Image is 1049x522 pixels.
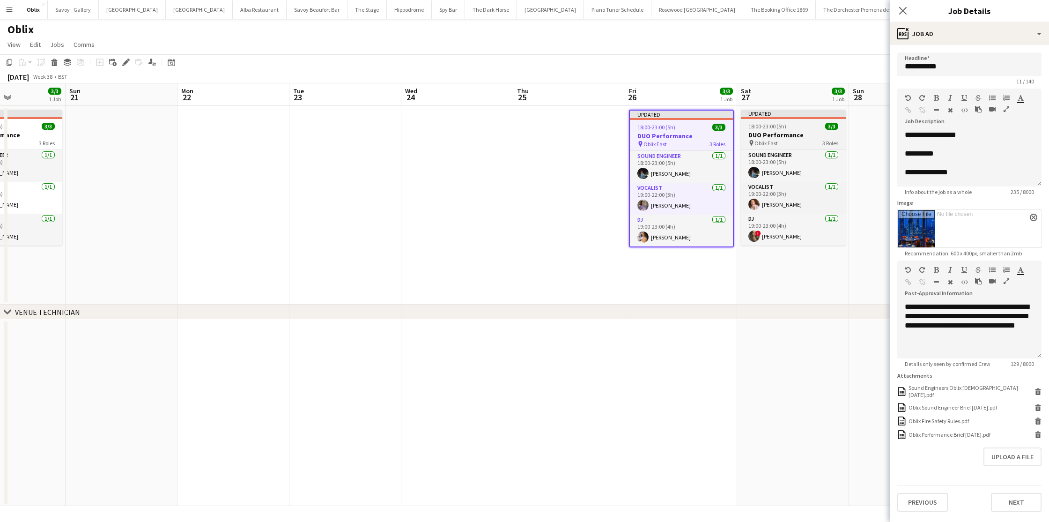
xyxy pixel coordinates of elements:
button: Fullscreen [1003,105,1010,113]
button: The Booking Office 1869 [743,0,816,19]
app-card-role: DJ1/119:00-23:00 (4h)[PERSON_NAME] [630,215,733,246]
span: Comms [74,40,95,49]
button: Text Color [1017,266,1024,274]
span: 3/3 [825,123,838,130]
button: Italic [947,94,953,102]
button: Clear Formatting [947,278,953,286]
button: Rosewood [GEOGRAPHIC_DATA] [651,0,743,19]
span: 235 / 8000 [1003,188,1042,195]
span: 3/3 [42,123,55,130]
span: 11 / 140 [1009,78,1042,85]
button: Unordered List [989,94,996,102]
div: Updated [630,111,733,118]
span: 28 [851,92,864,103]
div: 1 Job [49,96,61,103]
app-card-role: Vocalist1/119:00-22:00 (3h)[PERSON_NAME] [741,182,846,214]
button: Ordered List [1003,94,1010,102]
span: 25 [516,92,529,103]
button: Strikethrough [975,94,982,102]
a: Jobs [46,38,68,51]
span: 3/3 [712,124,725,131]
div: VENUE TECHNICIAN [15,307,80,317]
button: Redo [919,94,925,102]
h3: Job Details [890,5,1049,17]
span: Wed [405,87,417,95]
span: 129 / 8000 [1003,360,1042,367]
button: [GEOGRAPHIC_DATA] [166,0,233,19]
button: Savoy - Gallery [48,0,99,19]
div: BST [58,73,67,80]
button: Paste as plain text [975,105,982,113]
span: 18:00-23:00 (5h) [637,124,675,131]
div: Job Ad [890,22,1049,45]
app-card-role: Sound Engineer1/118:00-23:00 (5h)[PERSON_NAME] [630,151,733,183]
a: Comms [70,38,98,51]
div: [DATE] [7,72,29,82]
button: [GEOGRAPHIC_DATA] [99,0,166,19]
button: Oblix [19,0,48,19]
button: Italic [947,266,953,274]
button: Underline [961,266,968,274]
span: 21 [68,92,81,103]
button: Bold [933,266,939,274]
button: Undo [905,266,911,274]
span: Tue [293,87,304,95]
span: Info about the job as a whole [897,188,979,195]
button: Redo [919,266,925,274]
button: Alba Restaurant [233,0,287,19]
button: HTML Code [961,106,968,114]
app-job-card: Updated18:00-23:00 (5h)3/3DUO Performance Oblix East3 RolesSound Engineer1/118:00-23:00 (5h)[PERS... [741,110,846,246]
span: 18:00-23:00 (5h) [748,123,786,130]
span: 3 Roles [39,140,55,147]
span: Details only seen by confirmed Crew [897,360,998,367]
button: Horizontal Line [933,106,939,114]
button: Strikethrough [975,266,982,274]
span: 26 [628,92,636,103]
button: Hippodrome [387,0,432,19]
app-job-card: Updated18:00-23:00 (5h)3/3DUO Performance Oblix East3 RolesSound Engineer1/118:00-23:00 (5h)[PERS... [629,110,734,247]
button: Insert video [989,277,996,285]
button: Bold [933,94,939,102]
button: The Dorchester Promenade [816,0,897,19]
span: 3/3 [720,88,733,95]
span: 3 Roles [709,141,725,148]
div: Oblix Sound Engineer Brief May 25.pdf [909,404,997,411]
span: Oblix East [643,141,667,148]
button: Paste as plain text [975,277,982,285]
span: Week 38 [31,73,54,80]
label: Attachments [897,372,932,379]
button: Undo [905,94,911,102]
span: 23 [292,92,304,103]
app-card-role: DJ1/119:00-23:00 (4h)![PERSON_NAME] [741,214,846,246]
button: Fullscreen [1003,277,1010,285]
button: Unordered List [989,266,996,274]
a: Edit [26,38,44,51]
div: Oblix Fire Safety Rules.pdf [909,418,969,425]
div: 1 Job [832,96,844,103]
a: View [4,38,24,51]
span: 3/3 [832,88,845,95]
h3: DUO Performance [741,131,846,139]
button: Insert video [989,105,996,113]
button: HTML Code [961,278,968,286]
app-card-role: Vocalist1/119:00-22:00 (3h)[PERSON_NAME] [630,183,733,215]
button: The Stage [347,0,387,19]
span: Edit [30,40,41,49]
span: 24 [404,92,417,103]
span: 27 [739,92,751,103]
span: Thu [517,87,529,95]
span: 3/3 [48,88,61,95]
span: 22 [180,92,193,103]
div: Sound Engineers Oblix Bible May 25.pdf [909,384,1032,398]
span: Sun [69,87,81,95]
span: 3 Roles [822,140,838,147]
span: Recommendation: 600 x 400px, smaller than 2mb [897,250,1029,257]
button: Upload a file [983,447,1042,466]
button: The Dark Horse [465,0,517,19]
button: [GEOGRAPHIC_DATA] [517,0,584,19]
span: Fri [629,87,636,95]
span: Oblix East [754,140,778,147]
button: Underline [961,94,968,102]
